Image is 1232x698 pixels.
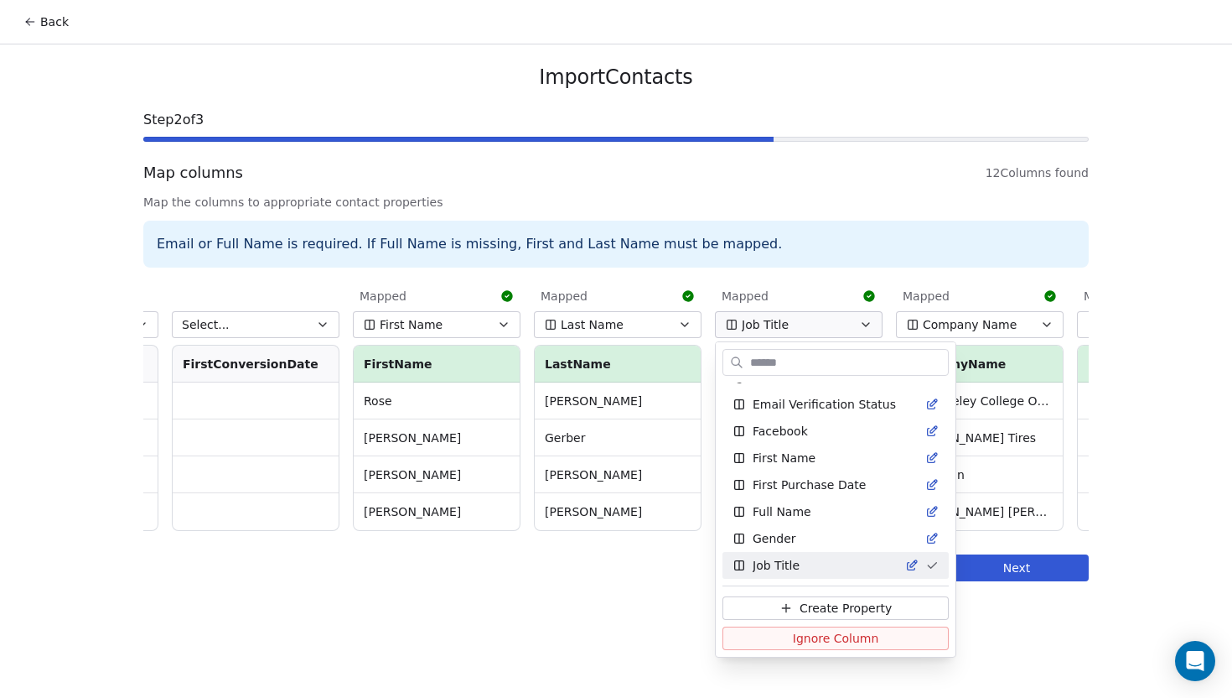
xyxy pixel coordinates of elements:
[753,396,896,413] span: Email Verification Status
[753,503,811,520] span: Full Name
[753,450,815,466] span: First Name
[800,600,892,617] span: Create Property
[753,530,796,547] span: Gender
[753,423,808,440] span: Facebook
[722,627,949,650] button: Ignore Column
[722,596,949,620] button: Create Property
[793,630,879,647] span: Ignore Column
[753,477,866,493] span: First Purchase Date
[753,557,800,574] span: Job Title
